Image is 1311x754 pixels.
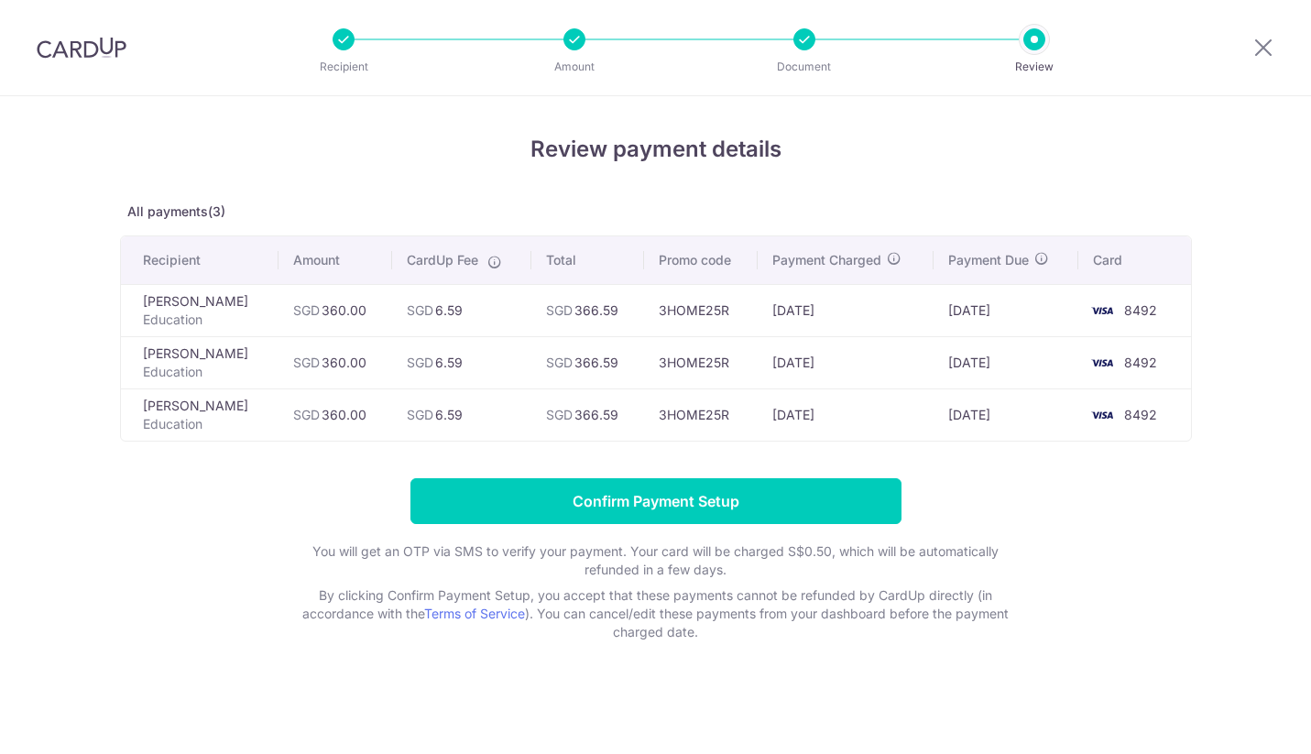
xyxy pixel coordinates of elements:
td: 6.59 [392,388,530,441]
th: Total [531,236,644,284]
p: Recipient [276,58,411,76]
input: Confirm Payment Setup [410,478,901,524]
td: [PERSON_NAME] [121,284,279,336]
span: SGD [546,407,573,422]
span: 8492 [1124,302,1157,318]
td: 366.59 [531,336,644,388]
span: SGD [293,355,320,370]
h4: Review payment details [120,133,1192,166]
span: 8492 [1124,355,1157,370]
img: <span class="translation_missing" title="translation missing: en.account_steps.new_confirm_form.b... [1084,404,1120,426]
td: 6.59 [392,284,530,336]
td: 3HOME25R [644,284,757,336]
span: SGD [407,302,433,318]
p: Education [143,415,264,433]
img: <span class="translation_missing" title="translation missing: en.account_steps.new_confirm_form.b... [1084,300,1120,322]
span: SGD [407,355,433,370]
td: 3HOME25R [644,336,757,388]
span: SGD [546,355,573,370]
td: 3HOME25R [644,388,757,441]
span: Payment Charged [772,251,881,269]
td: 366.59 [531,284,644,336]
td: 6.59 [392,336,530,388]
td: 360.00 [279,284,393,336]
p: Education [143,311,264,329]
a: Terms of Service [424,606,525,621]
p: By clicking Confirm Payment Setup, you accept that these payments cannot be refunded by CardUp di... [290,586,1022,641]
p: Amount [507,58,642,76]
span: SGD [407,407,433,422]
p: You will get an OTP via SMS to verify your payment. Your card will be charged S$0.50, which will ... [290,542,1022,579]
th: Amount [279,236,393,284]
td: [DATE] [758,388,934,441]
p: All payments(3) [120,202,1192,221]
img: <span class="translation_missing" title="translation missing: en.account_steps.new_confirm_form.b... [1084,352,1120,374]
span: Payment Due [948,251,1029,269]
td: [DATE] [758,284,934,336]
td: [DATE] [758,336,934,388]
p: Document [737,58,872,76]
td: [PERSON_NAME] [121,388,279,441]
td: [PERSON_NAME] [121,336,279,388]
td: [DATE] [934,284,1078,336]
td: [DATE] [934,388,1078,441]
p: Education [143,363,264,381]
span: SGD [293,407,320,422]
td: 366.59 [531,388,644,441]
span: SGD [293,302,320,318]
img: CardUp [37,37,126,59]
td: 360.00 [279,388,393,441]
p: Review [967,58,1102,76]
td: 360.00 [279,336,393,388]
span: CardUp Fee [407,251,478,269]
td: [DATE] [934,336,1078,388]
span: 8492 [1124,407,1157,422]
span: SGD [546,302,573,318]
th: Card [1078,236,1190,284]
th: Recipient [121,236,279,284]
th: Promo code [644,236,757,284]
